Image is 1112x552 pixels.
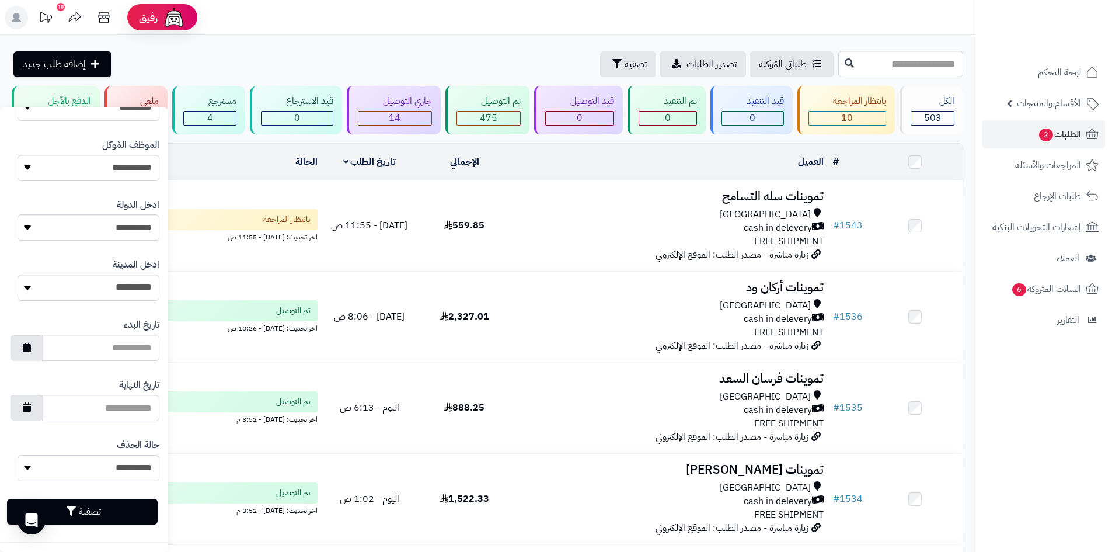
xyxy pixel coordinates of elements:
[982,306,1105,334] a: التقارير
[116,95,159,108] div: ملغي
[577,111,583,125] span: 0
[982,58,1105,86] a: لوحة التحكم
[798,155,824,169] a: العميل
[517,281,824,294] h3: تموينات أركان ود
[721,95,784,108] div: قيد التنفيذ
[1057,250,1079,266] span: العملاء
[263,214,311,225] span: بانتظار المراجعة
[102,86,170,134] a: ملغي 0
[744,404,812,417] span: cash in delevery
[546,112,613,125] div: 0
[600,51,656,77] button: تصفية
[911,95,954,108] div: الكل
[183,95,236,108] div: مسترجع
[334,310,405,324] span: [DATE] - 8:06 ص
[57,3,65,11] div: 10
[1034,188,1081,204] span: طلبات الإرجاع
[754,325,824,339] span: FREE SHIPMENT
[276,305,311,317] span: تم التوصيل
[184,112,236,125] div: 4
[456,95,521,108] div: تم التوصيل
[124,318,159,332] label: تاريخ البدء
[207,111,213,125] span: 4
[340,401,399,415] span: اليوم - 6:13 ص
[808,95,887,108] div: بانتظار المراجعة
[833,155,839,169] a: #
[517,190,824,203] h3: تموينات سله التسامح
[261,95,333,108] div: قيد الاسترجاع
[1011,281,1081,297] span: السلات المتروكة
[754,416,824,431] span: FREE SHIPMENT
[119,379,159,392] label: تاريخ النهاية
[720,390,811,404] span: [GEOGRAPHIC_DATA]
[982,182,1105,210] a: طلبات الإرجاع
[343,155,396,169] a: تاريخ الطلب
[982,244,1105,272] a: العملاء
[833,218,863,232] a: #1543
[833,401,839,415] span: #
[639,112,696,125] div: 0
[744,495,812,508] span: cash in delevery
[139,11,158,25] span: رفيق
[517,372,824,386] h3: تموينات فرسان السعد
[660,51,746,77] a: تصدير الطلبات
[440,492,489,506] span: 1,522.33
[982,120,1105,148] a: الطلبات2
[1033,29,1101,54] img: logo-2.png
[625,57,647,71] span: تصفية
[833,401,863,415] a: #1535
[1017,95,1081,112] span: الأقسام والمنتجات
[117,439,159,452] label: حالة الحذف
[897,86,965,134] a: الكل503
[722,112,783,125] div: 0
[295,155,318,169] a: الحالة
[833,492,863,506] a: #1534
[665,111,671,125] span: 0
[833,310,863,324] a: #1536
[992,219,1081,235] span: إشعارات التحويلات البنكية
[1039,129,1053,141] span: 2
[294,111,300,125] span: 0
[545,95,614,108] div: قيد التوصيل
[924,111,942,125] span: 503
[625,86,708,134] a: تم التنفيذ 0
[532,86,625,134] a: قيد التوصيل 0
[444,401,484,415] span: 888.25
[248,86,344,134] a: قيد الاسترجاع 0
[656,430,808,444] span: زيارة مباشرة - مصدر الطلب: الموقع الإلكتروني
[656,521,808,535] span: زيارة مباشرة - مصدر الطلب: الموقع الإلكتروني
[744,313,812,326] span: cash in delevery
[708,86,795,134] a: قيد التنفيذ 0
[358,112,431,125] div: 14
[686,57,737,71] span: تصدير الطلبات
[358,95,432,108] div: جاري التوصيل
[440,310,489,324] span: 2,327.01
[340,492,399,506] span: اليوم - 1:02 ص
[759,57,807,71] span: طلباتي المُوكلة
[841,111,853,125] span: 10
[833,218,839,232] span: #
[18,506,46,534] div: Open Intercom Messenger
[276,487,311,499] span: تم التوصيل
[982,275,1105,303] a: السلات المتروكة6
[480,111,497,125] span: 475
[639,95,697,108] div: تم التنفيذ
[102,138,159,152] label: الموظف المُوكل
[982,213,1105,241] a: إشعارات التحويلات البنكية
[23,57,86,71] span: إضافة طلب جديد
[754,508,824,522] span: FREE SHIPMENT
[7,499,158,525] button: تصفية
[444,218,484,232] span: 559.85
[720,299,811,313] span: [GEOGRAPHIC_DATA]
[331,218,407,232] span: [DATE] - 11:55 ص
[720,208,811,221] span: [GEOGRAPHIC_DATA]
[1012,283,1026,296] span: 6
[754,234,824,248] span: FREE SHIPMENT
[450,155,479,169] a: الإجمالي
[344,86,443,134] a: جاري التوصيل 14
[9,86,102,134] a: الدفع بالآجل 0
[31,6,60,32] a: تحديثات المنصة
[750,111,755,125] span: 0
[656,339,808,353] span: زيارة مباشرة - مصدر الطلب: الموقع الإلكتروني
[982,151,1105,179] a: المراجعات والأسئلة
